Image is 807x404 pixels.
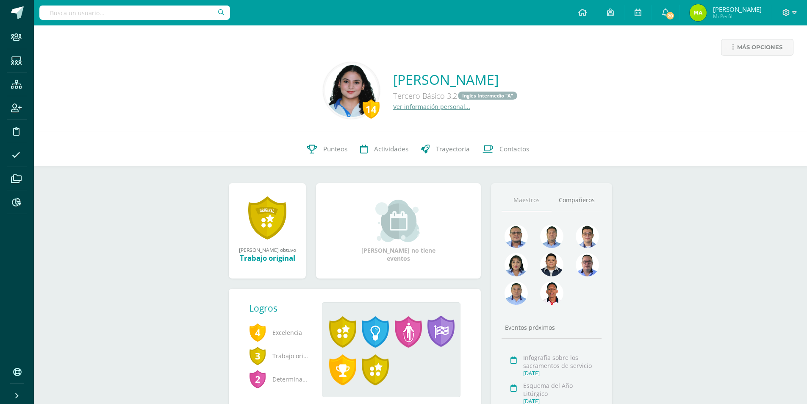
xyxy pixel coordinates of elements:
[523,354,599,370] div: Infografía sobre los sacramentos de servicio
[505,281,528,305] img: 2efff582389d69505e60b50fc6d5bd41.png
[576,225,599,248] img: 6e6edff8e5b1d60e1b79b3df59dca1c4.png
[737,39,782,55] span: Más opciones
[393,89,518,103] div: Tercero Básico 3.2
[356,200,441,262] div: [PERSON_NAME] no tiene eventos
[721,39,793,56] a: Más opciones
[540,253,563,276] img: eccc7a2d5da755eac5968f4df6463713.png
[249,321,308,344] span: Excelencia
[713,13,762,20] span: Mi Perfil
[713,5,762,14] span: [PERSON_NAME]
[249,323,266,342] span: 4
[39,6,230,20] input: Busca un usuario...
[249,344,308,368] span: Trabajo original
[354,132,415,166] a: Actividades
[323,145,347,153] span: Punteos
[552,189,602,211] a: Compañeros
[505,253,528,276] img: 371adb901e00c108b455316ee4864f9b.png
[393,70,518,89] a: [PERSON_NAME]
[523,370,599,377] div: [DATE]
[502,323,602,332] div: Eventos próximos
[502,189,552,211] a: Maestros
[476,132,535,166] a: Contactos
[249,346,266,365] span: 3
[666,11,675,20] span: 20
[249,368,308,391] span: Determinación
[374,145,408,153] span: Actividades
[249,302,315,314] div: Logros
[540,225,563,248] img: 2ac039123ac5bd71a02663c3aa063ac8.png
[393,103,470,111] a: Ver información personal...
[436,145,470,153] span: Trayectoria
[690,4,707,21] img: 6b1e82ac4bc77c91773989d943013bd5.png
[499,145,529,153] span: Contactos
[523,382,599,398] div: Esquema del Año Litúrgico
[301,132,354,166] a: Punteos
[237,253,297,263] div: Trabajo original
[363,99,380,119] div: 14
[375,200,422,242] img: event_small.png
[505,225,528,248] img: 99962f3fa423c9b8099341731b303440.png
[540,281,563,305] img: 89a3ce4a01dc90e46980c51de3177516.png
[325,64,378,117] img: 16cc0a64d0d90e7afbac6967b1daa98a.png
[237,246,297,253] div: [PERSON_NAME] obtuvo
[249,369,266,389] span: 2
[576,253,599,276] img: 30ea9b988cec0d4945cca02c4e803e5a.png
[415,132,476,166] a: Trayectoria
[458,92,517,100] a: Inglés Intermedio "A"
